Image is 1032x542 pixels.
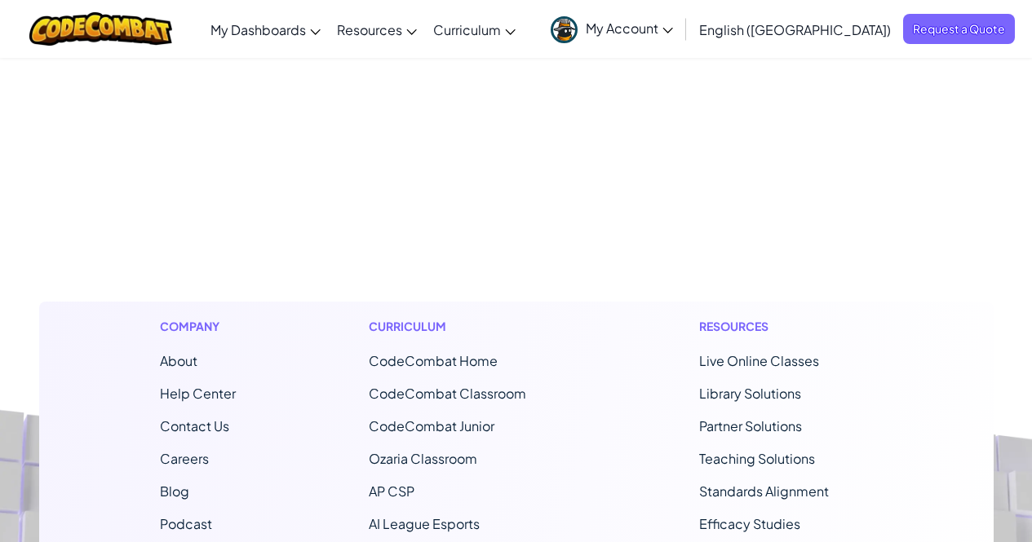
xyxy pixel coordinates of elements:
a: Ozaria Classroom [369,450,477,467]
a: AP CSP [369,483,414,500]
img: CodeCombat logo [29,12,172,46]
a: Efficacy Studies [699,515,800,532]
a: Request a Quote [903,14,1015,44]
span: Resources [337,21,402,38]
a: Blog [160,483,189,500]
a: Live Online Classes [699,352,819,369]
a: Partner Solutions [699,417,802,434]
img: avatar [551,16,578,43]
a: CodeCombat Classroom [369,385,526,402]
h1: Company [160,318,236,335]
a: My Account [543,3,681,55]
a: Careers [160,450,209,467]
span: Curriculum [433,21,501,38]
a: My Dashboards [202,7,329,51]
a: CodeCombat Junior [369,417,494,434]
span: My Account [586,20,673,37]
a: English ([GEOGRAPHIC_DATA]) [691,7,899,51]
span: My Dashboards [210,21,306,38]
a: Podcast [160,515,212,532]
a: Teaching Solutions [699,450,815,467]
h1: Curriculum [369,318,566,335]
span: CodeCombat Home [369,352,498,369]
a: Curriculum [425,7,524,51]
span: English ([GEOGRAPHIC_DATA]) [699,21,891,38]
a: AI League Esports [369,515,480,532]
a: Library Solutions [699,385,801,402]
a: Standards Alignment [699,483,829,500]
a: About [160,352,197,369]
a: Resources [329,7,425,51]
h1: Resources [699,318,873,335]
a: Help Center [160,385,236,402]
span: Contact Us [160,417,229,434]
